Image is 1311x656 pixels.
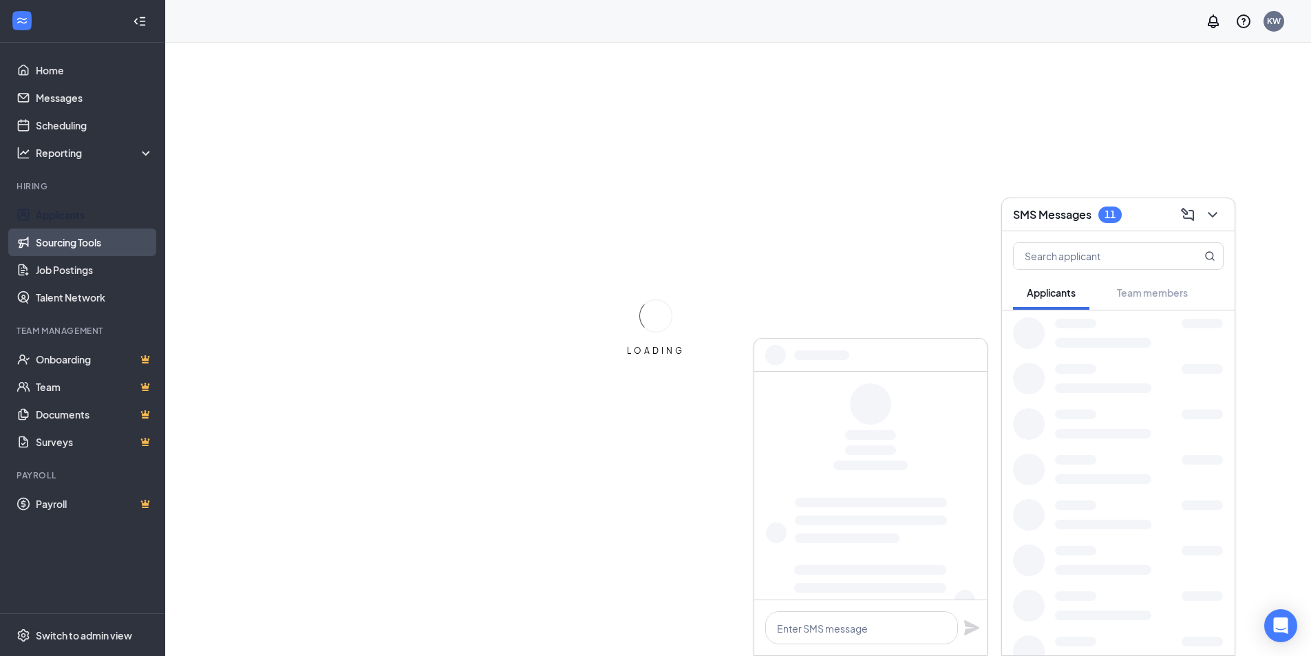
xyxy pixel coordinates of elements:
[963,620,980,636] svg: Plane
[17,628,30,642] svg: Settings
[36,146,154,160] div: Reporting
[36,490,153,518] a: PayrollCrown
[17,325,151,337] div: Team Management
[36,201,153,229] a: Applicants
[36,401,153,428] a: DocumentsCrown
[1014,243,1177,269] input: Search applicant
[36,229,153,256] a: Sourcing Tools
[36,428,153,456] a: SurveysCrown
[621,345,690,357] div: LOADING
[1117,286,1188,299] span: Team members
[36,84,153,112] a: Messages
[36,346,153,373] a: OnboardingCrown
[36,56,153,84] a: Home
[133,14,147,28] svg: Collapse
[17,469,151,481] div: Payroll
[1205,13,1222,30] svg: Notifications
[1267,15,1281,27] div: KW
[17,146,30,160] svg: Analysis
[1264,609,1297,642] div: Open Intercom Messenger
[1204,207,1221,223] svg: ChevronDown
[36,373,153,401] a: TeamCrown
[1027,286,1076,299] span: Applicants
[17,180,151,192] div: Hiring
[36,284,153,311] a: Talent Network
[1235,13,1252,30] svg: QuestionInfo
[36,112,153,139] a: Scheduling
[36,628,132,642] div: Switch to admin view
[1013,207,1091,222] h3: SMS Messages
[36,256,153,284] a: Job Postings
[1202,204,1224,226] button: ChevronDown
[1177,204,1199,226] button: ComposeMessage
[15,14,29,28] svg: WorkstreamLogo
[1105,209,1116,220] div: 11
[1204,251,1215,262] svg: MagnifyingGlass
[1180,207,1196,223] svg: ComposeMessage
